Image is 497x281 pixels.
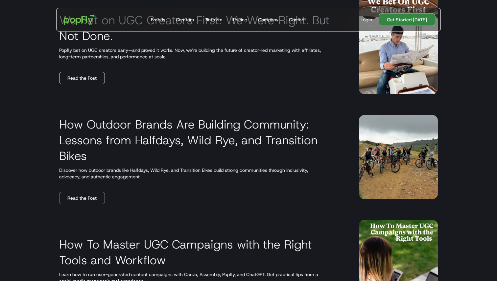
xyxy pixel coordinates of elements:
[148,8,168,31] a: Brands
[379,13,435,26] a: Get Started [DATE]
[358,16,375,23] a: Login
[59,10,102,30] a: home
[233,16,248,23] div: Pricing
[59,116,343,164] h3: How Outdoor Brands Are Building Community: Lessons from Halfdays, Wild Rye, and Transition Bikes
[59,192,105,204] a: Read the Post
[289,16,306,23] div: Contact
[173,8,197,31] a: Creators
[59,236,343,268] h3: How To Master UGC Campaigns with the Right Tools and Workflow
[151,16,165,23] div: Brands
[204,16,223,23] div: Platform
[202,8,225,31] a: Platform
[176,16,194,23] div: Creators
[258,16,278,23] div: Company
[59,72,105,84] a: Read the Post
[59,167,343,180] p: Discover how outdoor brands like Halfdays, Wild Rye, and Transition Bikes build strong communitie...
[361,16,372,23] div: Login
[230,8,250,31] a: Pricing
[59,47,343,60] p: Popfly bet on UGC creators early—and proved it works. Now, we’re building the future of creator-l...
[286,8,309,31] a: Contact
[255,8,281,31] a: Company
